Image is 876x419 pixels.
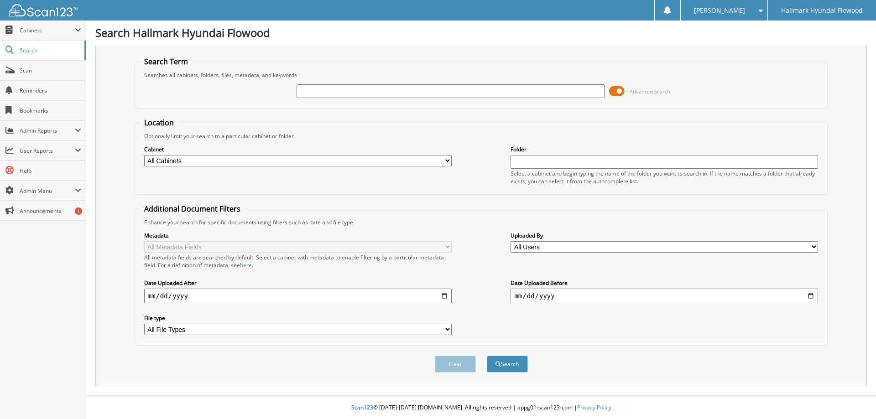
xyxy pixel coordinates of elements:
[140,71,823,79] div: Searches all cabinets, folders, files, metadata, and keywords
[140,218,823,226] div: Enhance your search for specific documents using filters such as date and file type.
[144,289,452,303] input: start
[20,167,81,175] span: Help
[20,67,81,74] span: Scan
[351,403,373,411] span: Scan123
[630,88,670,95] span: Advanced Search
[511,279,818,287] label: Date Uploaded Before
[781,8,863,13] span: Hallmark Hyundai Flowood
[144,314,452,322] label: File type
[140,57,193,67] legend: Search Term
[511,145,818,153] label: Folder
[9,4,78,16] img: scan123-logo-white.svg
[140,204,245,214] legend: Additional Document Filters
[75,207,82,215] div: 1
[240,261,252,269] a: here
[511,170,818,185] div: Select a cabinet and begin typing the name of the folder you want to search in. If the name match...
[140,132,823,140] div: Optionally limit your search to a particular cabinet or folder
[511,289,818,303] input: end
[20,87,81,94] span: Reminders
[20,147,75,155] span: User Reports
[694,8,745,13] span: [PERSON_NAME]
[20,187,75,195] span: Admin Menu
[95,25,867,40] h1: Search Hallmark Hyundai Flowood
[144,279,452,287] label: Date Uploaded After
[20,47,80,54] span: Search
[20,107,81,114] span: Bookmarks
[487,356,528,372] button: Search
[86,397,876,419] div: © [DATE]-[DATE] [DOMAIN_NAME]. All rights reserved | appg01-scan123-com |
[830,375,876,419] iframe: Chat Widget
[140,118,178,128] legend: Location
[144,232,452,239] label: Metadata
[144,253,452,269] div: All metadata fields are searched by default. Select a cabinet with metadata to enable filtering b...
[20,26,75,34] span: Cabinets
[435,356,476,372] button: Clear
[511,232,818,239] label: Uploaded By
[144,145,452,153] label: Cabinet
[20,207,81,215] span: Announcements
[577,403,611,411] a: Privacy Policy
[20,127,75,134] span: Admin Reports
